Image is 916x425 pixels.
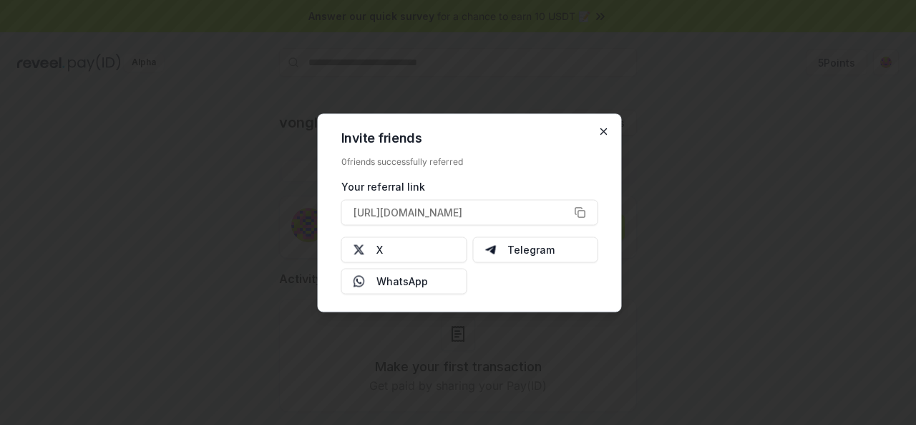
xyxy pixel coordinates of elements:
[341,178,598,194] div: Your referral link
[341,268,467,294] button: WhatsApp
[341,156,598,167] div: 0 friends successfully referred
[484,244,496,255] img: Telegram
[341,199,598,225] button: [URL][DOMAIN_NAME]
[341,131,598,144] h2: Invite friends
[354,244,365,255] img: X
[472,237,598,262] button: Telegram
[354,205,462,220] span: [URL][DOMAIN_NAME]
[354,275,365,287] img: Whatsapp
[341,237,467,262] button: X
